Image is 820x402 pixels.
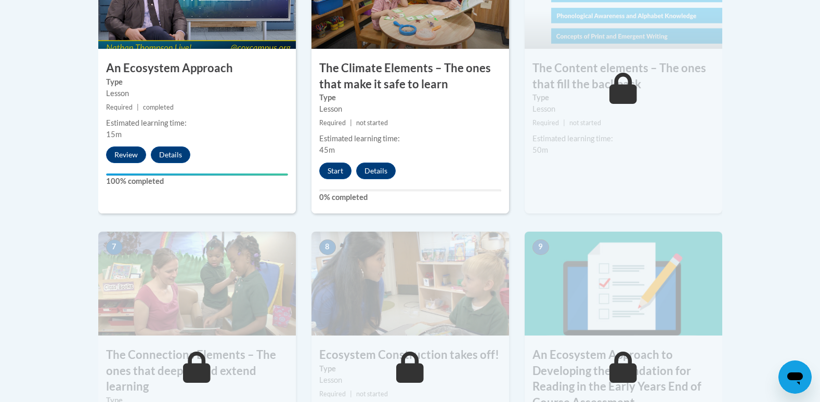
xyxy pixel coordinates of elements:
[532,103,714,115] div: Lesson
[311,60,509,92] h3: The Climate Elements – The ones that make it safe to learn
[106,130,122,139] span: 15m
[106,117,288,129] div: Estimated learning time:
[106,176,288,187] label: 100% completed
[319,103,501,115] div: Lesson
[311,347,509,363] h3: Ecosystem Construction takes off!
[525,60,722,92] h3: The Content elements – The ones that fill the backpack
[311,232,509,336] img: Course Image
[319,133,501,144] div: Estimated learning time:
[98,347,296,395] h3: The Connections Elements – The ones that deepen and extend learning
[137,103,139,111] span: |
[350,119,352,127] span: |
[532,92,714,103] label: Type
[98,232,296,336] img: Course Image
[106,173,288,176] div: Your progress
[106,103,133,111] span: Required
[319,374,501,386] div: Lesson
[98,60,296,76] h3: An Ecosystem Approach
[532,239,549,255] span: 9
[106,76,288,88] label: Type
[319,163,352,179] button: Start
[106,146,146,163] button: Review
[319,192,501,203] label: 0% completed
[319,363,501,374] label: Type
[356,390,388,398] span: not started
[778,360,812,394] iframe: Button to launch messaging window, conversation in progress
[350,390,352,398] span: |
[319,92,501,103] label: Type
[532,145,548,154] span: 50m
[151,146,190,163] button: Details
[356,163,396,179] button: Details
[532,133,714,144] div: Estimated learning time:
[569,119,601,127] span: not started
[532,119,559,127] span: Required
[356,119,388,127] span: not started
[319,390,346,398] span: Required
[319,145,335,154] span: 45m
[106,239,123,255] span: 7
[563,119,565,127] span: |
[106,88,288,99] div: Lesson
[143,103,174,111] span: completed
[319,119,346,127] span: Required
[525,232,722,336] img: Course Image
[319,239,336,255] span: 8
